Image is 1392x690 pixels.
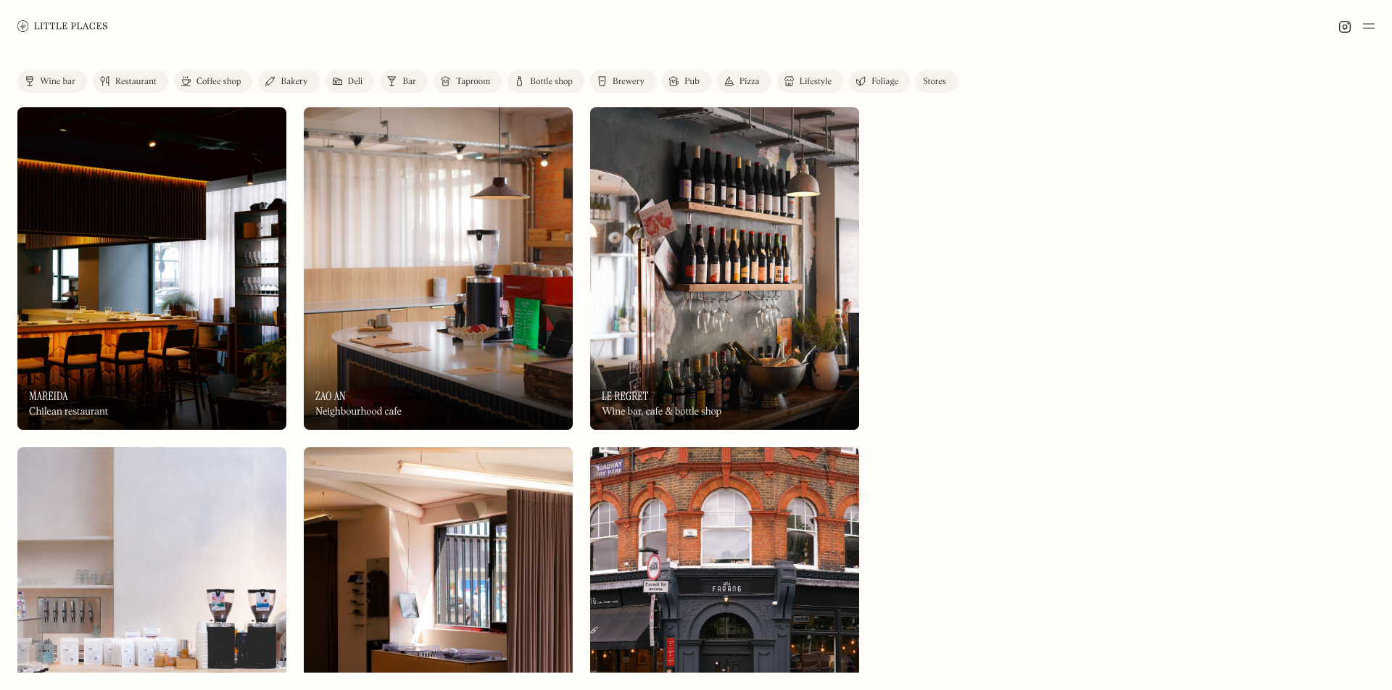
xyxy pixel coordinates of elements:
[17,107,286,430] img: Mareida
[777,70,843,93] a: Lifestyle
[196,78,241,86] div: Coffee shop
[348,78,363,86] div: Deli
[115,78,157,86] div: Restaurant
[456,78,490,86] div: Taproom
[315,406,402,418] div: Neighbourhood cafe
[662,70,711,93] a: Pub
[29,389,68,403] h3: Mareida
[174,70,252,93] a: Coffee shop
[684,78,700,86] div: Pub
[602,389,648,403] h3: Le Regret
[923,78,946,86] div: Stores
[800,78,832,86] div: Lifestyle
[29,406,108,418] div: Chilean restaurant
[434,70,502,93] a: Taproom
[304,107,573,430] a: Zao AnZao AnZao AnNeighbourhood cafe
[17,107,286,430] a: MareidaMareidaMareidaChilean restaurant
[849,70,910,93] a: Foliage
[739,78,760,86] div: Pizza
[304,107,573,430] img: Zao An
[916,70,958,93] a: Stores
[507,70,584,93] a: Bottle shop
[326,70,375,93] a: Deli
[93,70,168,93] a: Restaurant
[281,78,307,86] div: Bakery
[40,78,75,86] div: Wine bar
[530,78,573,86] div: Bottle shop
[17,70,87,93] a: Wine bar
[590,70,656,93] a: Brewery
[258,70,319,93] a: Bakery
[380,70,428,93] a: Bar
[590,107,859,430] a: Le RegretLe RegretLe RegretWine bar, cafe & bottle shop
[613,78,645,86] div: Brewery
[871,78,898,86] div: Foliage
[717,70,771,93] a: Pizza
[315,389,346,403] h3: Zao An
[590,107,859,430] img: Le Regret
[402,78,416,86] div: Bar
[602,406,721,418] div: Wine bar, cafe & bottle shop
